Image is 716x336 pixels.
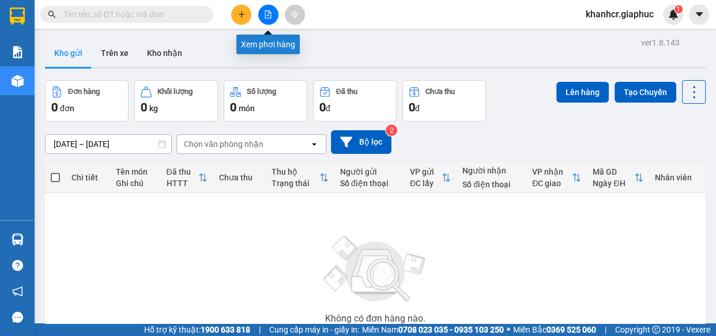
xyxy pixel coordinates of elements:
img: icon-new-feature [668,9,679,20]
div: Tên món [116,167,155,176]
button: Số lượng0món [224,80,307,122]
span: | [605,323,606,336]
div: Thu hộ [272,167,319,176]
div: Khối lượng [157,88,193,96]
div: VP gửi [410,167,442,176]
button: plus [231,5,251,25]
span: aim [291,10,299,18]
div: Chi tiết [71,173,104,182]
span: notification [12,286,23,297]
span: message [12,312,23,323]
th: Toggle SortBy [266,163,334,193]
button: Chưa thu0đ [402,80,486,122]
span: Cung cấp máy in - giấy in: [269,323,359,336]
div: Số lượng [247,88,276,96]
img: warehouse-icon [12,75,24,87]
span: 0 [141,100,147,114]
div: Đã thu [167,167,198,176]
button: Đơn hàng0đơn [45,80,129,122]
div: Không có đơn hàng nào. [325,314,425,323]
div: Chọn văn phòng nhận [184,138,263,150]
button: file-add [258,5,278,25]
img: solution-icon [12,46,24,58]
th: Toggle SortBy [526,163,587,193]
div: Người gửi [340,167,398,176]
span: 0 [319,100,326,114]
th: Toggle SortBy [404,163,457,193]
button: Khối lượng0kg [134,80,218,122]
div: Người nhận [462,166,521,175]
button: Trên xe [92,39,138,67]
span: | [259,323,261,336]
img: svg+xml;base64,PHN2ZyBjbGFzcz0ibGlzdC1wbHVnX19zdmciIHhtbG5zPSJodHRwOi8vd3d3LnczLm9yZy8yMDAwL3N2Zy... [318,229,433,309]
span: question-circle [12,260,23,271]
sup: 1 [674,5,683,13]
div: HTTT [167,179,198,188]
div: Mã GD [593,167,634,176]
div: Ngày ĐH [593,179,634,188]
span: Hỗ trợ kỹ thuật: [144,323,250,336]
div: Trạng thái [272,179,319,188]
span: đơn [60,104,74,113]
button: caret-down [689,5,709,25]
button: Bộ lọc [331,130,391,154]
th: Toggle SortBy [161,163,213,193]
svg: open [310,139,319,149]
div: Số điện thoại [340,179,398,188]
button: aim [285,5,305,25]
div: Đã thu [336,88,357,96]
span: đ [326,104,330,113]
span: plus [238,10,246,18]
input: Select a date range. [46,135,171,153]
button: Kho nhận [138,39,191,67]
div: Số điện thoại [462,180,521,189]
span: ⚪️ [507,327,510,332]
strong: 0708 023 035 - 0935 103 250 [398,325,504,334]
button: Kho gửi [45,39,92,67]
button: Đã thu0đ [313,80,397,122]
sup: 2 [386,124,397,136]
div: Ghi chú [116,179,155,188]
strong: 0369 525 060 [547,325,596,334]
span: 0 [51,100,58,114]
span: món [239,104,255,113]
span: Miền Nam [362,323,504,336]
span: 1 [676,5,680,13]
div: ĐC lấy [410,179,442,188]
div: Chưa thu [425,88,455,96]
span: khanhcr.giaphuc [576,7,663,21]
span: 0 [409,100,415,114]
img: warehouse-icon [12,233,24,246]
div: Đơn hàng [68,88,100,96]
img: logo-vxr [10,7,25,25]
div: VP nhận [532,167,572,176]
div: ĐC giao [532,179,572,188]
div: Chưa thu [219,173,260,182]
button: Lên hàng [556,82,609,103]
span: đ [415,104,420,113]
div: Nhân viên [655,173,700,182]
span: file-add [264,10,272,18]
input: Tìm tên, số ĐT hoặc mã đơn [63,8,199,21]
th: Toggle SortBy [587,163,649,193]
span: caret-down [694,9,704,20]
div: ver 1.8.143 [641,36,680,49]
span: Miền Bắc [513,323,596,336]
span: 0 [230,100,236,114]
span: kg [149,104,158,113]
span: copyright [652,326,660,334]
button: Tạo Chuyến [615,82,676,103]
strong: 1900 633 818 [201,325,250,334]
span: search [48,10,56,18]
